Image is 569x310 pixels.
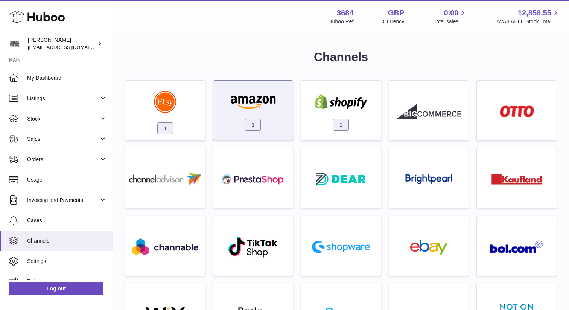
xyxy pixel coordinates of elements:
a: roseta-bol [481,220,553,272]
img: roseta-prestashop [221,172,285,187]
span: Returns [27,278,107,285]
a: roseta-bigcommerce [393,84,465,136]
a: amazon 1 [217,84,289,136]
img: theinternationalventure@gmail.com [9,38,20,49]
span: Total sales [434,18,467,25]
strong: 3684 [337,8,354,18]
span: Stock [27,115,99,122]
img: roseta-bol [490,240,543,253]
a: roseta-channable [129,220,201,272]
span: Invoicing and Payments [27,197,99,204]
img: roseta-etsy [154,90,176,113]
img: roseta-kaufland [491,174,542,185]
a: roseta-otto [481,84,553,136]
a: shopify 1 [305,84,377,136]
div: Huboo Ref [329,18,354,25]
img: roseta-brightpearl [405,174,452,185]
div: Currency [383,18,405,25]
img: roseta-shopware [309,238,373,256]
a: roseta-kaufland [481,152,553,204]
span: 1 [157,122,173,134]
img: roseta-channable [132,238,198,255]
span: Usage [27,176,107,183]
span: [EMAIL_ADDRESS][DOMAIN_NAME] [28,44,111,50]
img: roseta-otto [500,105,534,117]
img: shopify [309,94,373,109]
span: Orders [27,156,99,163]
a: 12,858.55 AVAILABLE Stock Total [496,8,560,25]
img: roseta-channel-advisor [129,173,201,185]
span: 1 [333,119,349,131]
a: Log out [9,282,103,295]
span: AVAILABLE Stock Total [496,18,560,25]
div: [PERSON_NAME] [28,37,96,51]
span: Listings [27,95,99,102]
img: ebay [397,240,461,255]
a: roseta-prestashop [217,152,289,204]
a: ebay [393,220,465,272]
strong: GBP [388,8,404,18]
a: roseta-shopware [305,220,377,272]
span: 1 [245,119,261,131]
a: roseta-channel-advisor [129,152,201,204]
a: roseta-brightpearl [393,152,465,204]
a: 0.00 Total sales [434,8,467,25]
img: amazon [221,94,285,109]
span: Channels [27,237,107,244]
span: 0.00 [444,8,459,18]
a: roseta-tiktokshop [217,220,289,272]
img: roseta-bigcommerce [397,104,461,119]
span: Sales [27,136,99,143]
span: Cases [27,217,107,224]
h1: Channels [125,49,557,65]
a: roseta-etsy 1 [129,84,201,136]
span: My Dashboard [27,75,107,82]
a: roseta-dear [305,152,377,204]
img: roseta-dear [314,171,368,188]
span: 12,858.55 [518,8,551,18]
span: Settings [27,258,107,265]
img: roseta-tiktokshop [228,236,278,258]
